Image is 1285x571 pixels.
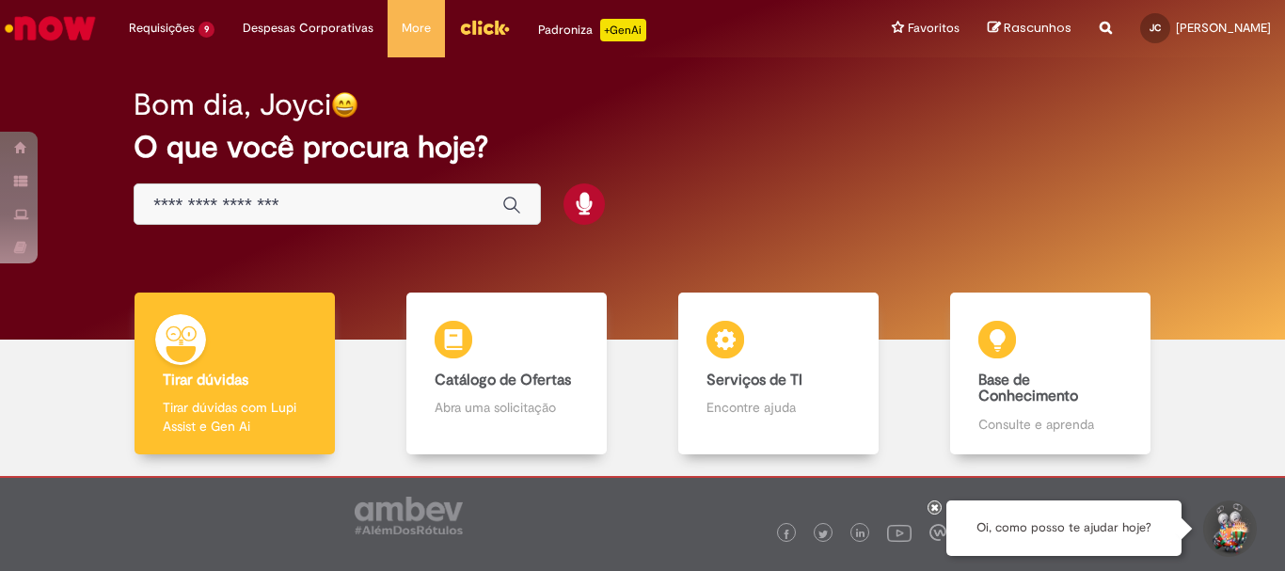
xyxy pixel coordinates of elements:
h2: Bom dia, Joyci [134,88,331,121]
img: logo_footer_facebook.png [782,530,791,539]
button: Iniciar Conversa de Suporte [1200,500,1257,557]
b: Catálogo de Ofertas [435,371,571,389]
span: JC [1150,22,1161,34]
p: Tirar dúvidas com Lupi Assist e Gen Ai [163,398,306,436]
img: logo_footer_ambev_rotulo_gray.png [355,497,463,534]
img: logo_footer_twitter.png [818,530,828,539]
span: Favoritos [908,19,960,38]
a: Tirar dúvidas Tirar dúvidas com Lupi Assist e Gen Ai [99,293,371,455]
a: Catálogo de Ofertas Abra uma solicitação [371,293,642,455]
img: happy-face.png [331,91,358,119]
span: [PERSON_NAME] [1176,20,1271,36]
img: logo_footer_linkedin.png [856,529,865,540]
span: More [402,19,431,38]
p: +GenAi [600,19,646,41]
b: Serviços de TI [706,371,802,389]
div: Padroniza [538,19,646,41]
h2: O que você procura hoje? [134,131,1151,164]
p: Consulte e aprenda [978,415,1121,434]
span: Rascunhos [1004,19,1071,37]
img: ServiceNow [2,9,99,47]
b: Tirar dúvidas [163,371,248,389]
a: Base de Conhecimento Consulte e aprenda [914,293,1186,455]
p: Encontre ajuda [706,398,849,417]
img: logo_footer_youtube.png [887,520,912,545]
span: 9 [198,22,214,38]
a: Serviços de TI Encontre ajuda [642,293,914,455]
img: click_logo_yellow_360x200.png [459,13,510,41]
div: Oi, como posso te ajudar hoje? [946,500,1182,556]
a: Rascunhos [988,20,1071,38]
span: Despesas Corporativas [243,19,373,38]
img: logo_footer_workplace.png [929,524,946,541]
p: Abra uma solicitação [435,398,578,417]
span: Requisições [129,19,195,38]
b: Base de Conhecimento [978,371,1078,406]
